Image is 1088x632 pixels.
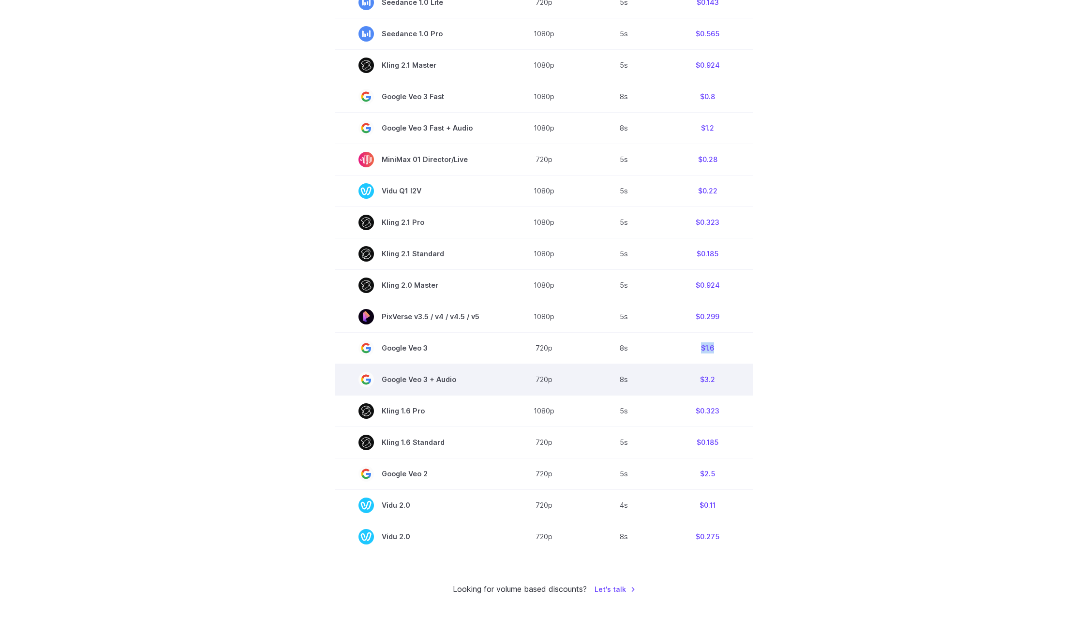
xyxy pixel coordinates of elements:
td: 1080p [503,49,586,81]
small: Looking for volume based discounts? [453,583,587,596]
td: $1.6 [662,332,753,364]
td: 720p [503,521,586,552]
a: Let's talk [595,584,636,595]
td: 720p [503,332,586,364]
td: 5s [586,206,662,238]
td: $0.323 [662,395,753,426]
td: $0.299 [662,301,753,332]
td: $0.28 [662,144,753,175]
span: PixVerse v3.5 / v4 / v4.5 / v5 [358,309,479,324]
td: 1080p [503,301,586,332]
td: 5s [586,426,662,458]
td: 5s [586,395,662,426]
span: Kling 1.6 Pro [358,403,479,419]
td: 8s [586,521,662,552]
span: Kling 1.6 Standard [358,435,479,450]
td: 5s [586,458,662,489]
td: $0.8 [662,81,753,112]
td: 1080p [503,395,586,426]
span: Google Veo 3 Fast [358,89,479,104]
td: 1080p [503,18,586,49]
td: 5s [586,49,662,81]
td: 8s [586,332,662,364]
td: 1080p [503,238,586,269]
td: 5s [586,301,662,332]
td: 1080p [503,269,586,301]
td: 8s [586,81,662,112]
td: 1080p [503,206,586,238]
td: $0.185 [662,426,753,458]
td: $1.2 [662,112,753,144]
td: $0.22 [662,175,753,206]
span: Google Veo 3 [358,340,479,356]
td: 720p [503,458,586,489]
td: 5s [586,175,662,206]
td: $0.11 [662,489,753,521]
td: 5s [586,18,662,49]
span: Kling 2.1 Master [358,58,479,73]
span: Kling 2.0 Master [358,278,479,293]
span: Vidu 2.0 [358,529,479,544]
span: Vidu Q1 I2V [358,183,479,199]
td: 4s [586,489,662,521]
td: 720p [503,364,586,395]
td: 8s [586,364,662,395]
td: 1080p [503,112,586,144]
span: Kling 2.1 Standard [358,246,479,262]
span: Google Veo 2 [358,466,479,482]
td: 720p [503,144,586,175]
span: Vidu 2.0 [358,498,479,513]
span: MiniMax 01 Director/Live [358,152,479,167]
td: 1080p [503,175,586,206]
td: $0.275 [662,521,753,552]
span: Kling 2.1 Pro [358,215,479,230]
td: 8s [586,112,662,144]
td: $0.565 [662,18,753,49]
td: 720p [503,489,586,521]
td: $3.2 [662,364,753,395]
td: 5s [586,238,662,269]
span: Google Veo 3 + Audio [358,372,479,387]
span: Google Veo 3 Fast + Audio [358,120,479,136]
td: 5s [586,144,662,175]
td: $0.185 [662,238,753,269]
td: $0.323 [662,206,753,238]
td: $2.5 [662,458,753,489]
td: 720p [503,426,586,458]
td: 5s [586,269,662,301]
span: Seedance 1.0 Pro [358,26,479,42]
td: $0.924 [662,269,753,301]
td: $0.924 [662,49,753,81]
td: 1080p [503,81,586,112]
